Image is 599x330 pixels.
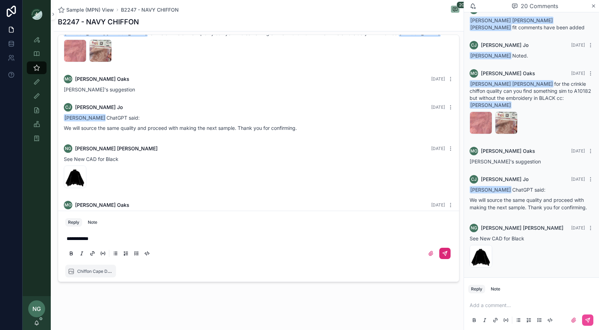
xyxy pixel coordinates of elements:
[471,176,477,182] span: CJ
[470,81,591,108] span: for the crinkle chiffon quality can you find something sim to A10182 but without the embroidery i...
[65,146,71,151] span: NG
[65,76,72,82] span: MO
[470,80,554,88] span: [PERSON_NAME] [PERSON_NAME]
[65,104,71,110] span: CJ
[31,8,42,20] img: App logo
[470,53,528,59] span: Noted.
[64,124,453,132] p: We will source the same quality and proceed with making the next sample. Thank you for confirming.
[470,186,593,211] div: ChatGPT said:
[470,17,554,24] span: [PERSON_NAME] [PERSON_NAME]
[470,158,541,164] span: [PERSON_NAME]'s suggestion
[470,196,593,211] p: We will source the same quality and proceed with making the next sample. Thank you for confirming.
[470,148,477,154] span: MO
[470,235,524,241] span: See New CAD for Black
[75,104,123,111] span: [PERSON_NAME] Jo
[75,202,129,209] span: [PERSON_NAME] Oaks
[571,225,585,230] span: [DATE]
[58,17,139,27] h1: B2247 - NAVY CHIFFON
[470,24,512,31] span: [PERSON_NAME]
[470,186,512,193] span: [PERSON_NAME]
[491,286,500,292] div: Note
[65,218,82,227] button: Reply
[75,145,158,152] span: [PERSON_NAME] [PERSON_NAME]
[481,70,535,77] span: [PERSON_NAME] Oaks
[65,202,72,208] span: MO
[481,176,528,183] span: [PERSON_NAME] Jo
[471,225,477,231] span: NG
[431,104,445,110] span: [DATE]
[470,17,585,30] span: fit comments have been added
[470,52,512,59] span: [PERSON_NAME]
[481,42,528,49] span: [PERSON_NAME] Jo
[488,285,503,293] button: Note
[23,28,51,154] div: scrollable content
[470,71,477,76] span: MO
[571,148,585,154] span: [DATE]
[64,114,453,132] div: ChatGPT said:
[66,6,114,13] span: Sample (MPN) View
[88,220,97,225] div: Note
[451,6,459,14] button: 20
[468,285,485,293] button: Reply
[571,71,585,76] span: [DATE]
[85,218,100,227] button: Note
[571,176,585,182] span: [DATE]
[77,268,148,274] span: Chiffon Cape Dress Maxi_Black.png
[457,1,467,8] span: 20
[431,76,445,82] span: [DATE]
[64,86,135,92] span: [PERSON_NAME]'s suggestion
[64,156,118,162] span: See New CAD for Black
[470,101,512,109] span: [PERSON_NAME]
[75,76,129,83] span: [PERSON_NAME] Oaks
[521,2,558,10] span: 20 Comments
[481,224,563,232] span: [PERSON_NAME] [PERSON_NAME]
[32,305,41,313] span: NG
[431,146,445,151] span: [DATE]
[571,42,585,48] span: [DATE]
[481,148,535,155] span: [PERSON_NAME] Oaks
[64,30,441,36] span: for the crinkle chiffon quality can you find something sim to A10182 but without the embroidery i...
[471,42,477,48] span: CJ
[64,114,106,121] span: [PERSON_NAME]
[58,6,114,13] a: Sample (MPN) View
[431,202,445,208] span: [DATE]
[121,6,179,13] a: B2247 - NAVY CHIFFON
